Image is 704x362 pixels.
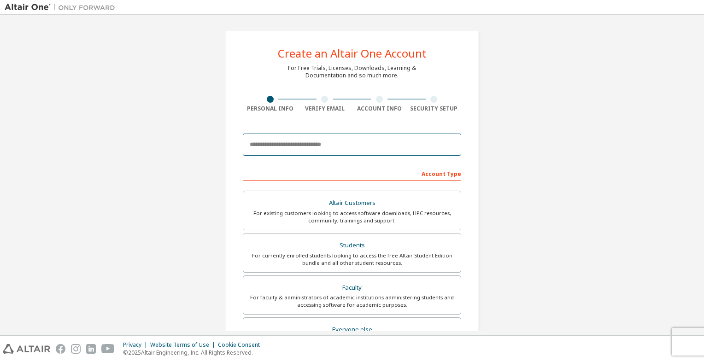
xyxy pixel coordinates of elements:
div: Everyone else [249,323,455,336]
div: For faculty & administrators of academic institutions administering students and accessing softwa... [249,294,455,309]
div: Personal Info [243,105,298,112]
div: Security Setup [407,105,462,112]
p: © 2025 Altair Engineering, Inc. All Rights Reserved. [123,349,265,356]
img: linkedin.svg [86,344,96,354]
div: Verify Email [298,105,352,112]
div: Faculty [249,281,455,294]
div: Students [249,239,455,252]
div: Privacy [123,341,150,349]
div: Website Terms of Use [150,341,218,349]
img: altair_logo.svg [3,344,50,354]
div: For existing customers looking to access software downloads, HPC resources, community, trainings ... [249,210,455,224]
img: youtube.svg [101,344,115,354]
div: Cookie Consent [218,341,265,349]
div: Altair Customers [249,197,455,210]
div: For currently enrolled students looking to access the free Altair Student Edition bundle and all ... [249,252,455,267]
img: facebook.svg [56,344,65,354]
img: Altair One [5,3,120,12]
img: instagram.svg [71,344,81,354]
div: Create an Altair One Account [278,48,427,59]
div: Account Info [352,105,407,112]
div: Account Type [243,166,461,181]
div: For Free Trials, Licenses, Downloads, Learning & Documentation and so much more. [288,64,416,79]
